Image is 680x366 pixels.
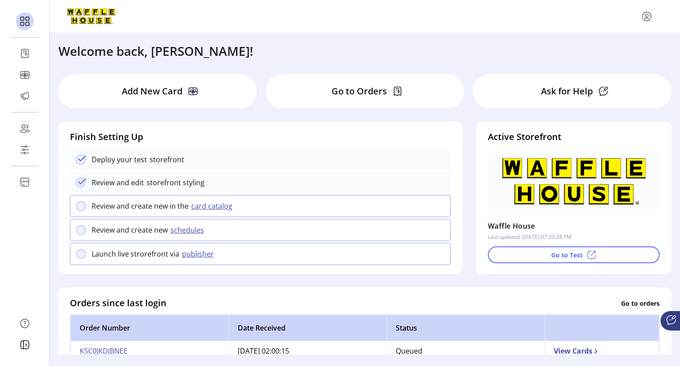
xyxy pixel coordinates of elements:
[228,315,386,341] th: Date Received
[228,341,386,361] td: [DATE] 02:00:15
[488,130,660,144] h4: Active Storefront
[386,341,545,361] td: Queued
[488,246,660,263] button: Go to Test
[621,298,660,308] p: Go to orders
[488,233,572,241] p: Last updated: [DATE] 07:29:28 PM
[92,154,147,165] p: Deploy your test
[92,201,189,211] p: Review and create new in the
[332,85,387,98] p: Go to Orders
[70,130,451,144] h4: Finish Setting Up
[541,85,593,98] p: Ask for Help
[92,225,168,235] p: Review and create new
[70,315,228,341] th: Order Number
[545,341,659,361] td: View Cards
[147,154,184,165] p: storefront
[640,9,654,23] button: menu
[92,177,144,188] p: Review and edit
[179,249,219,259] button: publisher
[144,177,205,188] p: storefront styling
[58,42,253,60] h3: Welcome back, [PERSON_NAME]!
[70,341,228,361] td: K5C0JKDJBNEE
[488,219,535,233] p: Waffle House
[168,225,209,235] button: schedules
[386,315,545,341] th: Status
[70,296,166,310] h4: Orders since last login
[122,85,182,98] p: Add New Card
[189,201,238,211] button: card catalog
[92,249,179,259] p: Launch live strorefront via
[67,8,115,24] img: logo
